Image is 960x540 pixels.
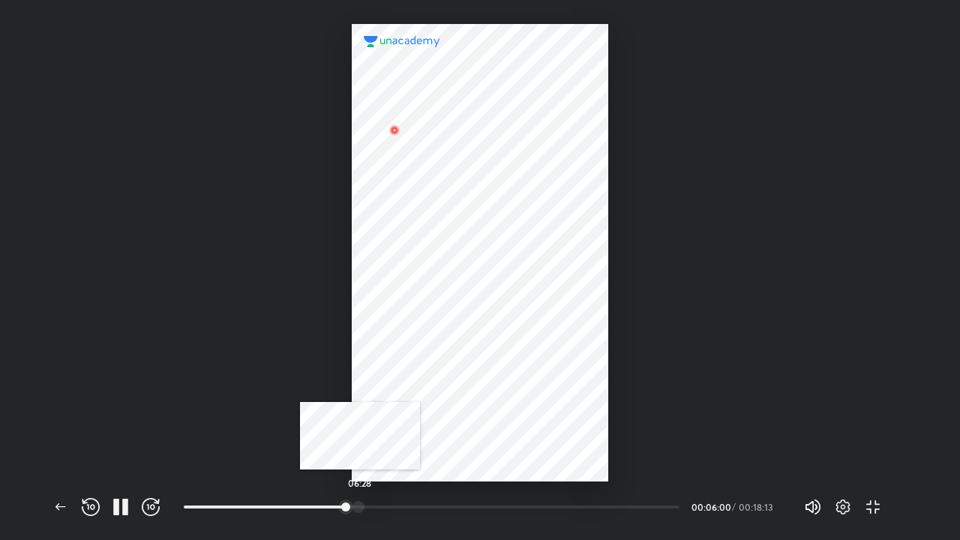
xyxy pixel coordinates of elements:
[732,502,736,511] div: /
[739,502,780,511] div: 00:18:13
[691,502,729,511] div: 00:06:00
[364,36,441,47] img: logo.2a7e12a2.svg
[348,478,371,487] h5: 06:28
[385,121,403,139] img: wMgqJGBwKWe8AAAAABJRU5ErkJggg==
